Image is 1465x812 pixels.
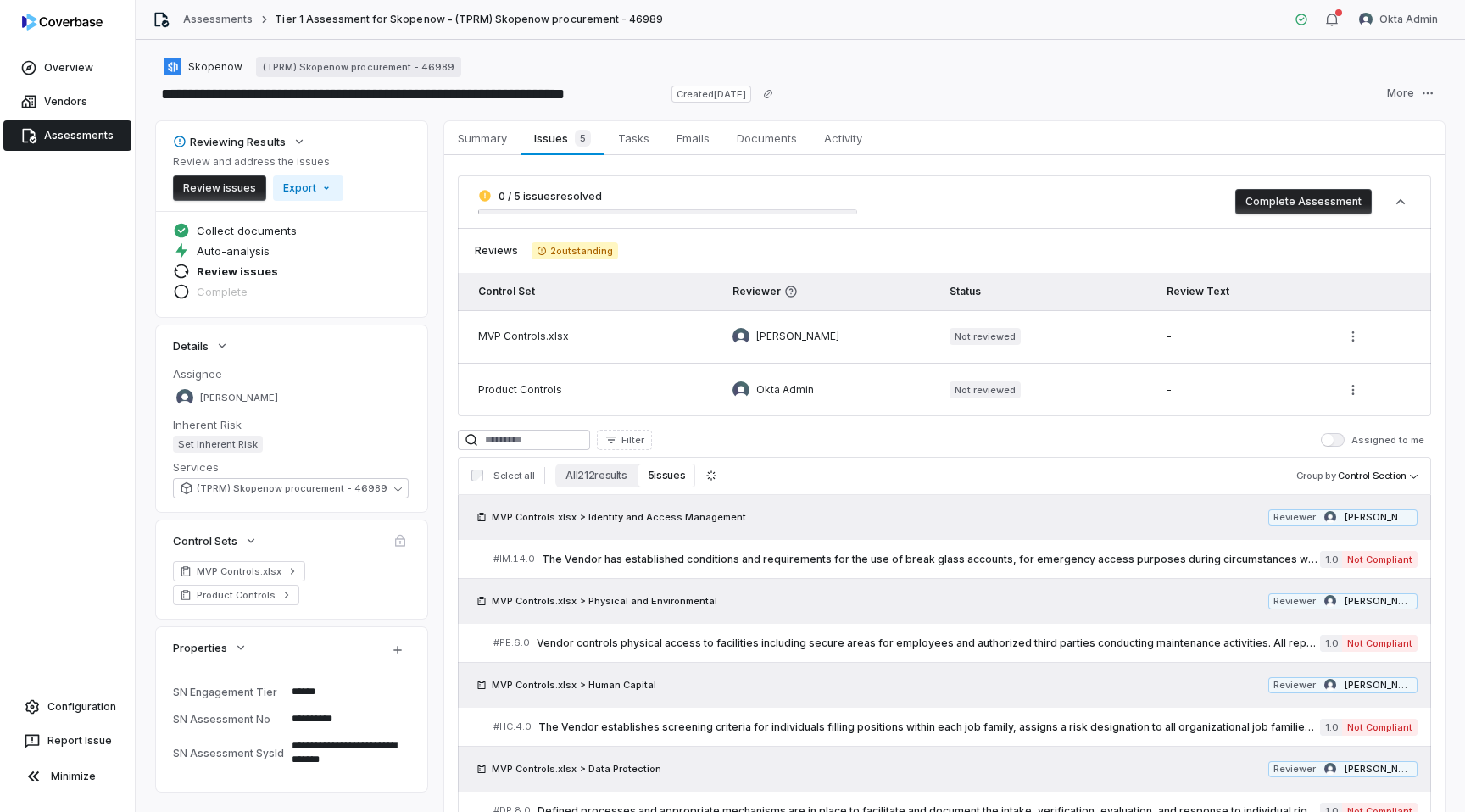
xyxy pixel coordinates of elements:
span: Set Inherent Risk [173,436,263,453]
span: # PE.6.0 [493,637,530,649]
a: Product Controls [173,585,299,605]
span: Activity [817,127,869,149]
span: Review Text [1167,285,1229,298]
button: Minimize [7,759,128,793]
span: Not Compliant [1342,719,1418,736]
img: Tomo Majima avatar [1324,511,1336,523]
span: Group by [1296,470,1336,481]
a: #IM.14.0The Vendor has established conditions and requirements for the use of break glass account... [493,540,1418,578]
button: Assigned to me [1321,433,1345,447]
span: MVP Controls.xlsx > Identity and Access Management [492,510,746,524]
img: Okta Admin avatar [732,381,749,398]
div: - [1167,330,1313,343]
img: logo-D7KZi-bG.svg [22,14,103,31]
span: 0 / 5 issues resolved [499,190,602,203]
span: Reviews [475,244,518,258]
div: MVP Controls.xlsx [478,330,705,343]
span: Not Compliant [1342,635,1418,652]
span: # HC.4.0 [493,720,532,733]
span: Not Compliant [1342,551,1418,568]
span: MVP Controls.xlsx > Human Capital [492,678,656,692]
div: SN Assessment No [173,713,285,726]
button: All 212 results [555,464,637,487]
span: Not reviewed [950,328,1021,345]
span: The Vendor has established conditions and requirements for the use of break glass accounts, for e... [542,553,1320,566]
span: 1.0 [1320,719,1342,736]
span: [PERSON_NAME] [200,392,278,404]
button: https://skopenow.com/Skopenow [159,52,248,82]
span: Reviewer [1273,595,1316,608]
span: (TPRM) Skopenow procurement - 46989 [197,482,387,495]
button: Filter [597,430,652,450]
img: Tomo Majima avatar [1324,679,1336,691]
span: Review issues [197,264,278,279]
button: Review issues [173,175,266,201]
span: [PERSON_NAME] [1345,511,1412,524]
span: Reviewer [1273,763,1316,776]
span: Tier 1 Assessment for Skopenow - (TPRM) Skopenow procurement - 46989 [275,13,663,26]
a: MVP Controls.xlsx [173,561,305,581]
span: Auto-analysis [197,243,270,259]
span: Reviewer [1273,679,1316,692]
button: Details [168,331,234,361]
a: (TPRM) Skopenow procurement - 46989 [256,57,461,77]
span: 5 [575,130,591,147]
input: Select all [471,470,483,481]
span: [PERSON_NAME] [1345,763,1412,776]
img: Tomo Majima avatar [176,389,193,406]
a: Assessments [183,13,253,26]
span: Details [173,338,209,353]
span: Not reviewed [950,381,1021,398]
span: Vendor controls physical access to facilities including secure areas for employees and authorized... [537,637,1320,650]
span: Properties [173,640,227,655]
dt: Services [173,459,410,475]
span: Created [DATE] [671,86,751,103]
span: Documents [730,127,804,149]
a: Assessments [3,120,131,151]
span: 1.0 [1320,551,1342,568]
button: Okta Admin avatarOkta Admin [1349,7,1448,32]
span: # IM.14.0 [493,553,535,565]
button: Report Issue [7,726,128,756]
a: Overview [3,53,131,83]
a: #PE.6.0Vendor controls physical access to facilities including secure areas for employees and aut... [493,624,1418,662]
div: Product Controls [478,383,705,397]
span: Status [950,285,981,298]
span: Tasks [611,127,656,149]
div: SN Engagement Tier [173,686,285,698]
span: [PERSON_NAME] [1345,679,1412,692]
span: Product Controls [197,588,276,602]
span: Reviewer [732,285,922,298]
a: Configuration [7,692,128,722]
button: Control Sets [168,526,263,556]
span: MVP Controls.xlsx [197,565,281,578]
button: 5 issues [638,464,695,487]
dt: Inherent Risk [173,417,410,432]
span: [PERSON_NAME] [756,330,839,343]
div: - [1167,383,1313,397]
span: Okta Admin [756,383,814,397]
span: Emails [670,127,716,149]
button: Reviewing Results [168,126,311,157]
span: Collect documents [197,223,297,238]
span: Select all [493,470,534,482]
img: Tomo Majima avatar [732,328,749,345]
span: MVP Controls.xlsx > Physical and Environmental [492,594,717,608]
div: SN Assessment SysId [173,747,285,759]
img: Tomo Majima avatar [1324,763,1336,775]
span: Control Sets [173,533,237,548]
a: #HC.4.0The Vendor establishes screening criteria for individuals filling positions within each jo... [493,708,1418,746]
span: Okta Admin [1379,13,1438,26]
span: Complete [197,284,248,299]
button: More [1377,81,1445,106]
button: Export [273,175,343,201]
label: Assigned to me [1321,433,1424,447]
span: Summary [451,127,514,149]
button: Properties [168,632,253,663]
span: Issues [527,126,597,150]
a: Vendors [3,86,131,117]
img: Tomo Majima avatar [1324,595,1336,607]
p: Review and address the issues [173,155,343,169]
div: Reviewing Results [173,134,286,149]
span: Reviewer [1273,511,1316,524]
